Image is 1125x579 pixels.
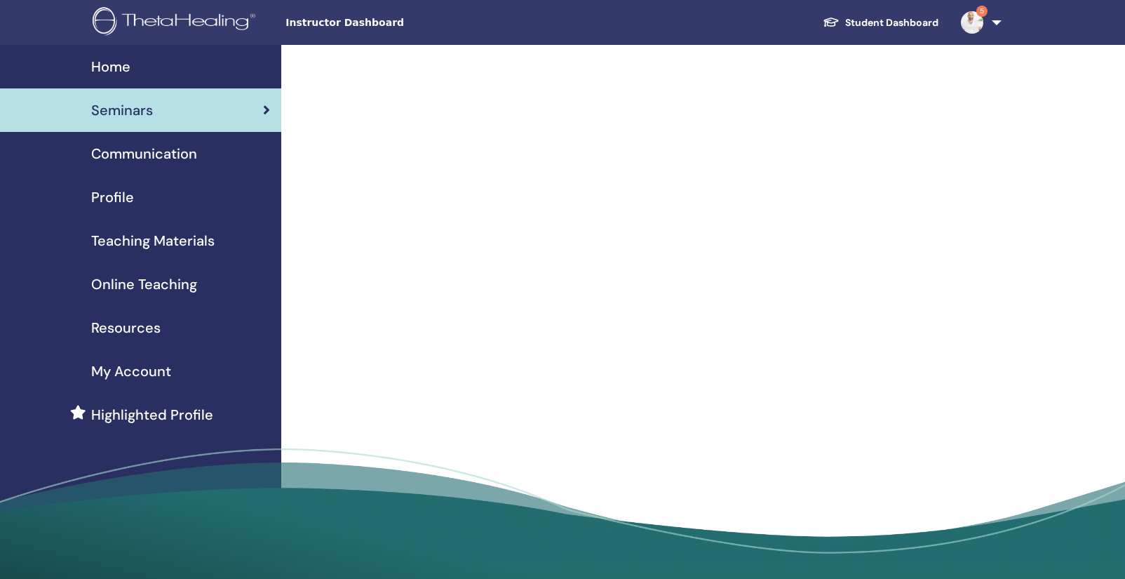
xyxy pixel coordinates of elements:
[91,100,153,121] span: Seminars
[93,7,260,39] img: logo.png
[811,10,950,36] a: Student Dashboard
[961,11,983,34] img: default.jpg
[91,230,215,251] span: Teaching Materials
[91,361,171,382] span: My Account
[285,15,496,30] span: Instructor Dashboard
[91,187,134,208] span: Profile
[823,16,840,28] img: graduation-cap-white.svg
[91,274,197,295] span: Online Teaching
[91,56,130,77] span: Home
[976,6,988,17] span: 5
[91,404,213,425] span: Highlighted Profile
[91,317,161,338] span: Resources
[91,143,197,164] span: Communication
